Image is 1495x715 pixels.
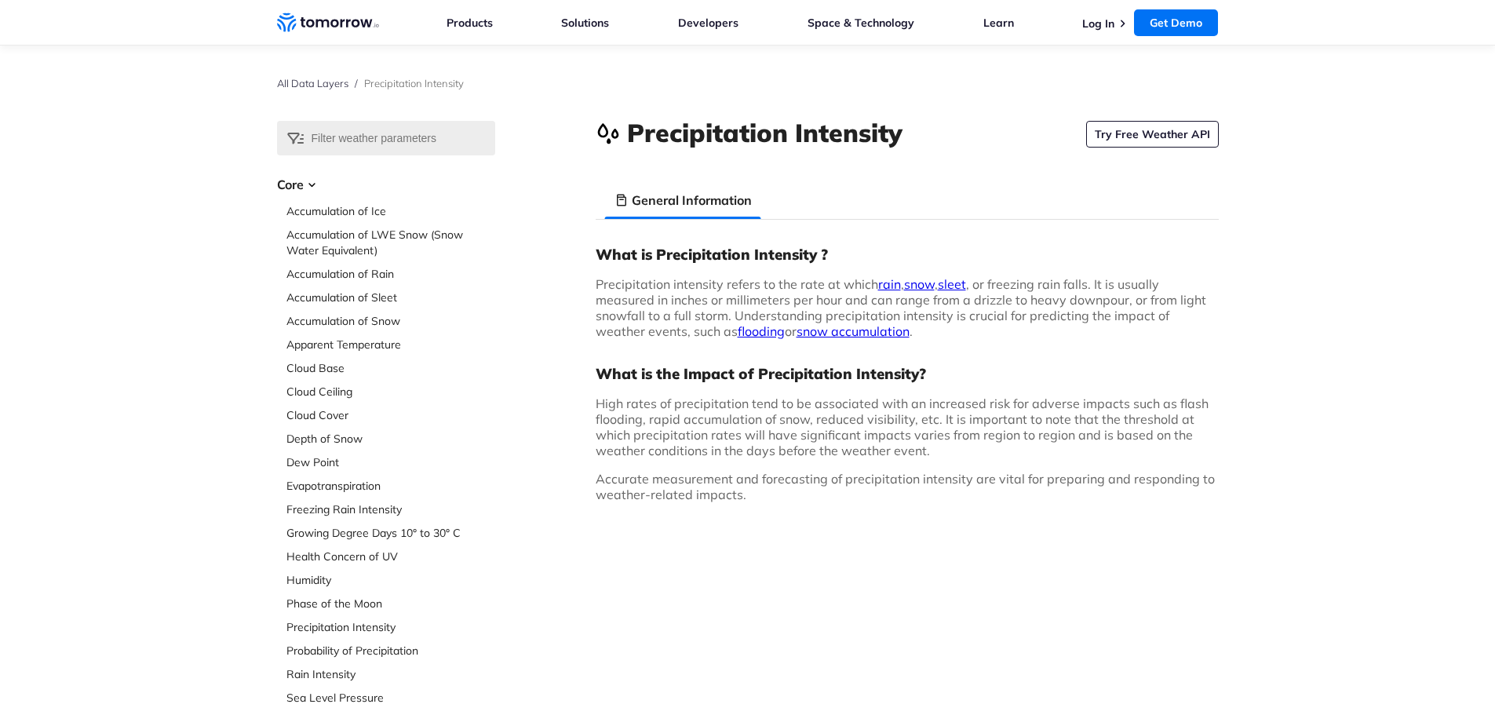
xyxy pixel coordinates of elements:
[277,11,379,35] a: Home link
[277,77,348,89] a: All Data Layers
[596,396,1209,458] span: High rates of precipitation tend to be associated with an increased risk for adverse impacts such...
[286,431,495,447] a: Depth of Snow
[678,16,738,30] a: Developers
[738,323,785,339] a: flooding
[355,77,358,89] span: /
[364,77,464,89] span: Precipitation Intensity
[277,121,495,155] input: Filter weather parameters
[797,323,910,339] a: snow accumulation
[447,16,493,30] a: Products
[596,276,1206,339] span: Precipitation intensity refers to the rate at which , , , or freezing rain falls. It is usually m...
[983,16,1014,30] a: Learn
[286,643,495,658] a: Probability of Precipitation
[286,502,495,517] a: Freezing Rain Intensity
[632,191,752,210] h3: General Information
[286,360,495,376] a: Cloud Base
[1082,16,1114,31] a: Log In
[286,313,495,329] a: Accumulation of Snow
[286,337,495,352] a: Apparent Temperature
[286,407,495,423] a: Cloud Cover
[286,666,495,682] a: Rain Intensity
[1134,9,1218,36] a: Get Demo
[286,596,495,611] a: Phase of the Moon
[596,364,1219,383] h3: What is the Impact of Precipitation Intensity?
[1086,121,1219,148] a: Try Free Weather API
[286,227,495,258] a: Accumulation of LWE Snow (Snow Water Equivalent)
[286,478,495,494] a: Evapotranspiration
[561,16,609,30] a: Solutions
[286,572,495,588] a: Humidity
[286,454,495,470] a: Dew Point
[286,203,495,219] a: Accumulation of Ice
[904,276,935,292] a: snow
[286,690,495,706] a: Sea Level Pressure
[627,115,902,150] h1: Precipitation Intensity
[878,276,901,292] a: rain
[286,384,495,399] a: Cloud Ceiling
[605,181,761,219] li: General Information
[596,245,1219,264] h3: What is Precipitation Intensity ?
[596,471,1215,502] span: Accurate measurement and forecasting of precipitation intensity are vital for preparing and respo...
[286,619,495,635] a: Precipitation Intensity
[286,549,495,564] a: Health Concern of UV
[286,525,495,541] a: Growing Degree Days 10° to 30° C
[938,276,966,292] a: sleet
[277,175,495,194] h3: Core
[286,266,495,282] a: Accumulation of Rain
[808,16,914,30] a: Space & Technology
[286,290,495,305] a: Accumulation of Sleet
